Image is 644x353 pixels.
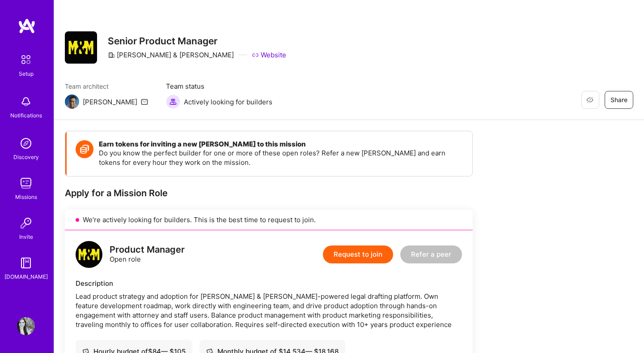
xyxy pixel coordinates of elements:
[141,98,148,105] i: icon Mail
[17,254,35,272] img: guide book
[76,292,462,329] div: Lead product strategy and adoption for [PERSON_NAME] & [PERSON_NAME]-powered legal drafting platf...
[452,4,644,184] iframe: To enrich screen reader interactions, please activate Accessibility in Grammarly extension settings
[108,50,234,60] div: [PERSON_NAME] & [PERSON_NAME]
[19,232,33,241] div: Invite
[83,97,137,107] div: [PERSON_NAME]
[65,95,79,109] img: Team Architect
[99,148,463,167] p: Do you know the perfect builder for one or more of these open roles? Refer a new [PERSON_NAME] an...
[323,245,393,263] button: Request to join
[17,214,35,232] img: Invite
[76,241,102,268] img: logo
[17,174,35,192] img: teamwork
[13,152,39,162] div: Discovery
[15,317,37,335] a: User Avatar
[17,50,35,69] img: setup
[166,82,272,91] span: Team status
[65,210,473,230] div: We’re actively looking for builders. This is the best time to request to join.
[184,97,272,107] span: Actively looking for builders
[65,82,148,91] span: Team architect
[10,111,42,120] div: Notifications
[99,140,463,148] h4: Earn tokens for inviting a new [PERSON_NAME] to this mission
[110,245,185,264] div: Open role
[166,95,180,109] img: Actively looking for builders
[108,52,115,59] i: icon CompanyGray
[76,279,462,288] div: Description
[108,35,286,47] h3: Senior Product Manager
[400,245,462,263] button: Refer a peer
[252,50,286,60] a: Website
[65,187,473,199] div: Apply for a Mission Role
[4,272,48,281] div: [DOMAIN_NAME]
[76,140,93,158] img: Token icon
[17,93,35,111] img: bell
[17,317,35,335] img: User Avatar
[15,192,37,202] div: Missions
[18,18,36,34] img: logo
[65,31,97,64] img: Company Logo
[17,134,35,152] img: discovery
[19,69,34,78] div: Setup
[110,245,185,254] div: Product Manager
